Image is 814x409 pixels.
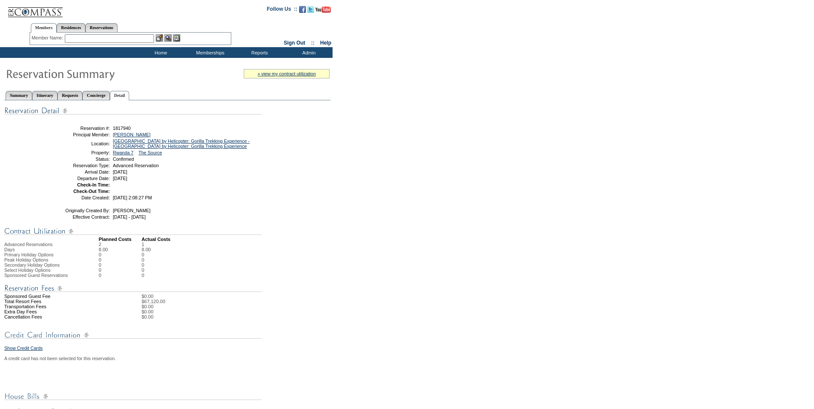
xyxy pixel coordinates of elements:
[4,273,68,278] span: Sponsored Guest Reservations
[139,150,162,155] a: The Source
[57,91,82,100] a: Requests
[234,47,283,58] td: Reports
[320,40,331,46] a: Help
[142,247,151,252] td: 8.00
[142,242,151,247] td: 1
[99,262,142,268] td: 0
[315,6,331,13] img: Subscribe to our YouTube Channel
[113,138,250,149] a: [GEOGRAPHIC_DATA] by Helicopter: Gorilla Trekking Experience - [GEOGRAPHIC_DATA] by Helicopter: G...
[4,391,262,402] img: House Bills
[4,309,99,314] td: Extra Day Fees
[142,304,330,309] td: $0.00
[113,214,146,220] span: [DATE] - [DATE]
[142,257,151,262] td: 0
[48,176,110,181] td: Departure Date:
[113,195,152,200] span: [DATE] 2:08:27 PM
[113,176,127,181] span: [DATE]
[57,23,85,32] a: Residences
[164,34,172,42] img: View
[48,208,110,213] td: Originally Created By:
[99,252,142,257] td: 0
[4,252,54,257] span: Primary Holiday Options
[4,346,42,351] a: Show Credit Cards
[113,156,134,162] span: Confirmed
[156,34,163,42] img: b_edit.gif
[284,40,305,46] a: Sign Out
[77,182,110,187] strong: Check-In Time:
[113,208,151,213] span: [PERSON_NAME]
[4,356,330,361] div: A credit card has not been selected for this reservation.
[99,242,142,247] td: 2
[73,189,110,194] strong: Check-Out Time:
[4,283,262,294] img: Reservation Fees
[142,273,151,278] td: 0
[48,126,110,131] td: Reservation #:
[4,247,15,252] span: Days
[4,294,99,299] td: Sponsored Guest Fee
[113,132,151,137] a: [PERSON_NAME]
[142,262,151,268] td: 0
[307,6,314,13] img: Follow us on Twitter
[6,65,177,82] img: Reservaton Summary
[173,34,180,42] img: Reservations
[315,9,331,14] a: Subscribe to our YouTube Channel
[142,299,330,304] td: $67,120.00
[99,257,142,262] td: 0
[32,34,65,42] div: Member Name:
[299,6,306,13] img: Become our fan on Facebook
[48,156,110,162] td: Status:
[4,268,51,273] span: Select Holiday Options
[99,247,142,252] td: 8.00
[142,294,330,299] td: $0.00
[48,163,110,168] td: Reservation Type:
[4,299,99,304] td: Total Resort Fees
[185,47,234,58] td: Memberships
[113,126,131,131] span: 1817940
[99,273,142,278] td: 0
[142,314,330,319] td: $0.00
[4,304,99,309] td: Transportation Fees
[142,309,330,314] td: $0.00
[48,132,110,137] td: Principal Member:
[142,237,330,242] td: Actual Costs
[82,91,109,100] a: Concierge
[299,9,306,14] a: Become our fan on Facebook
[4,257,48,262] span: Peak Holiday Options
[113,150,133,155] a: Rwanda 7
[4,105,262,116] img: Reservation Detail
[311,40,315,46] span: ::
[48,214,110,220] td: Effective Contract:
[4,226,262,237] img: Contract Utilization
[113,169,127,174] span: [DATE]
[142,252,151,257] td: 0
[48,169,110,174] td: Arrival Date:
[4,262,60,268] span: Secondary Holiday Options
[307,9,314,14] a: Follow us on Twitter
[32,91,57,100] a: Itinerary
[48,195,110,200] td: Date Created:
[4,242,53,247] span: Advanced Reservations
[99,268,142,273] td: 0
[110,91,130,100] a: Detail
[48,138,110,149] td: Location:
[4,330,262,340] img: Credit Card Information
[31,23,57,33] a: Members
[113,163,159,168] span: Advanced Reservation
[135,47,185,58] td: Home
[142,268,151,273] td: 0
[6,91,32,100] a: Summary
[283,47,333,58] td: Admin
[99,237,142,242] td: Planned Costs
[267,5,297,15] td: Follow Us ::
[257,71,316,76] a: » view my contract utilization
[48,150,110,155] td: Property:
[4,314,99,319] td: Cancellation Fees
[85,23,118,32] a: Reservations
